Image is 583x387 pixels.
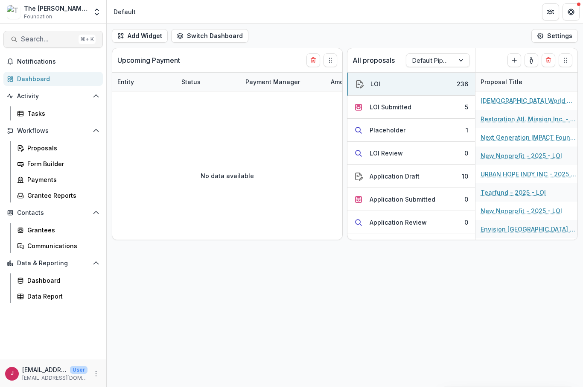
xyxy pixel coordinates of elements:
[542,3,559,21] button: Partners
[112,73,176,91] div: Entity
[326,77,372,86] div: Amount Due
[17,127,89,135] span: Workflows
[326,73,390,91] div: Amount Due
[347,96,475,119] button: LOI Submitted5
[481,96,577,105] a: [DEMOGRAPHIC_DATA] World Mission - 2025 - LOI
[27,109,96,118] div: Tasks
[3,124,103,138] button: Open Workflows
[347,211,475,234] button: Application Review0
[481,225,577,234] a: Envision [GEOGRAPHIC_DATA] - 2025 - LOI
[112,77,139,86] div: Entity
[370,126,405,135] div: Placeholder
[324,53,337,67] button: Drag
[370,103,411,111] div: LOI Submitted
[464,195,468,204] div: 0
[370,195,435,204] div: Application Submitted
[347,142,475,165] button: LOI Review0
[542,53,555,67] button: Delete card
[27,191,96,200] div: Grantee Reports
[240,73,326,91] div: Payment Manager
[91,3,103,21] button: Open entity switcher
[3,31,103,48] button: Search...
[21,35,75,43] span: Search...
[79,35,96,44] div: ⌘ + K
[347,188,475,211] button: Application Submitted0
[481,133,577,142] a: Next Generation IMPACT Foundation - 2025 - LOI
[481,188,546,197] a: Tearfund - 2025 - LOI
[370,218,427,227] div: Application Review
[91,369,101,379] button: More
[114,7,136,16] div: Default
[481,114,577,123] a: Restoration Atl. Mission Inc. - 2025 - LOI
[347,73,475,96] button: LOI236
[464,218,468,227] div: 0
[347,165,475,188] button: Application Draft10
[14,157,103,171] a: Form Builder
[24,13,52,21] span: Foundation
[117,55,180,65] p: Upcoming Payment
[481,206,562,215] a: New Nonprofit - 2025 - LOI
[176,77,206,86] div: Status
[17,58,99,65] span: Notifications
[7,5,20,19] img: The Bolick Foundation
[3,256,103,270] button: Open Data & Reporting
[3,72,103,86] a: Dashboard
[112,29,168,43] button: Add Widget
[27,292,96,301] div: Data Report
[525,53,538,67] button: toggle-assigned-to-me
[176,73,240,91] div: Status
[475,73,582,91] div: Proposal Title
[563,3,580,21] button: Get Help
[353,55,395,65] p: All proposals
[531,29,578,43] button: Settings
[466,126,468,135] div: 1
[17,93,89,100] span: Activity
[14,106,103,120] a: Tasks
[17,74,96,83] div: Dashboard
[306,53,320,67] button: Delete card
[17,209,89,217] span: Contacts
[14,141,103,155] a: Proposals
[14,188,103,202] a: Grantee Reports
[14,289,103,303] a: Data Report
[481,151,562,160] a: New Nonprofit - 2025 - LOI
[3,89,103,103] button: Open Activity
[3,55,103,68] button: Notifications
[462,172,468,181] div: 10
[481,170,577,179] a: URBAN HOPE INDY INC - 2025 - LOI
[27,175,96,184] div: Payments
[370,79,380,88] div: LOI
[464,149,468,158] div: 0
[14,173,103,187] a: Payments
[22,365,67,374] p: [EMAIL_ADDRESS][DOMAIN_NAME]
[24,4,87,13] div: The [PERSON_NAME] Foundation
[201,171,254,180] p: No data available
[14,223,103,237] a: Grantees
[27,241,96,250] div: Communications
[17,260,89,267] span: Data & Reporting
[11,371,14,376] div: jcline@bolickfoundation.org
[27,226,96,235] div: Grantees
[240,77,305,86] div: Payment Manager
[14,273,103,287] a: Dashboard
[457,79,468,88] div: 236
[3,206,103,220] button: Open Contacts
[14,239,103,253] a: Communications
[475,77,528,86] div: Proposal Title
[370,149,403,158] div: LOI Review
[70,366,87,374] p: User
[22,374,87,382] p: [EMAIL_ADDRESS][DOMAIN_NAME]
[559,53,572,67] button: Drag
[27,144,96,152] div: Proposals
[347,119,475,142] button: Placeholder1
[171,29,248,43] button: Switch Dashboard
[370,172,420,181] div: Application Draft
[27,276,96,285] div: Dashboard
[110,6,139,18] nav: breadcrumb
[507,53,521,67] button: Create Proposal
